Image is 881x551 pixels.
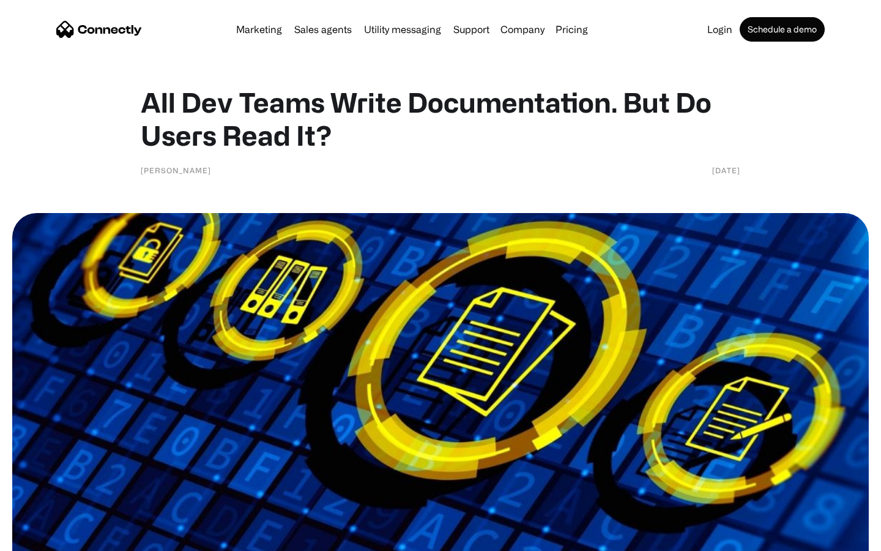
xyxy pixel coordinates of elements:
[740,17,825,42] a: Schedule a demo
[141,164,211,176] div: [PERSON_NAME]
[712,164,740,176] div: [DATE]
[289,24,357,34] a: Sales agents
[231,24,287,34] a: Marketing
[448,24,494,34] a: Support
[551,24,593,34] a: Pricing
[702,24,737,34] a: Login
[500,21,545,38] div: Company
[359,24,446,34] a: Utility messaging
[141,86,740,152] h1: All Dev Teams Write Documentation. But Do Users Read It?
[12,530,73,547] aside: Language selected: English
[24,530,73,547] ul: Language list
